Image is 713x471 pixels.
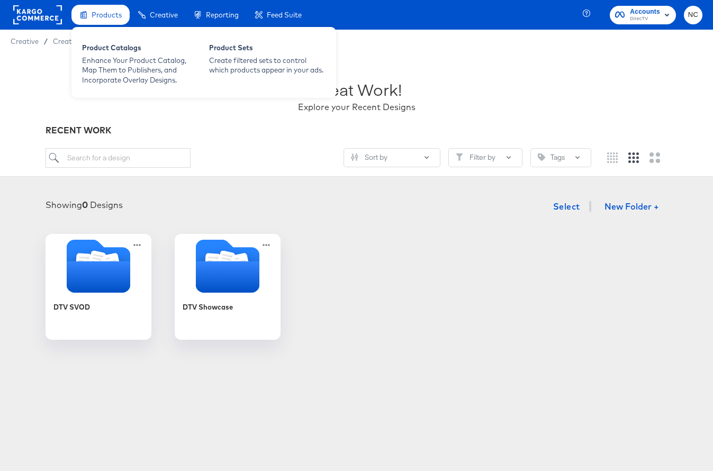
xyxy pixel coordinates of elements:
span: Select [553,199,580,214]
svg: Filter [456,153,463,161]
button: NC [684,6,702,24]
div: DTV SVOD [53,302,90,312]
span: Feed Suite [267,11,302,19]
div: DTV SVOD [46,234,151,340]
svg: Folder [175,240,281,293]
input: Search for a design [46,148,191,168]
div: Showing Designs [46,199,123,211]
button: AccountsDirecTV [610,6,676,24]
div: Great Work! [311,78,402,101]
div: Explore your Recent Designs [298,101,416,113]
div: DTV Showcase [183,302,233,312]
div: RECENT WORK [46,124,668,137]
span: NC [688,9,698,21]
strong: 0 [82,200,88,210]
a: Creative Home [53,37,102,46]
span: Products [92,11,122,19]
svg: Medium grid [628,152,639,163]
button: TagTags [530,148,591,167]
span: Creative [150,11,178,19]
span: Creative [11,37,39,46]
svg: Sliders [351,153,358,161]
span: / [39,37,53,46]
svg: Large grid [649,152,660,163]
button: New Folder + [595,197,668,218]
button: SlidersSort by [344,148,440,167]
span: Accounts [630,6,660,17]
button: Select [549,196,584,217]
span: DirecTV [630,15,660,23]
svg: Tag [538,153,545,161]
svg: Small grid [607,152,618,163]
svg: Folder [46,240,151,293]
span: Reporting [206,11,239,19]
div: DTV Showcase [175,234,281,340]
button: FilterFilter by [448,148,522,167]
